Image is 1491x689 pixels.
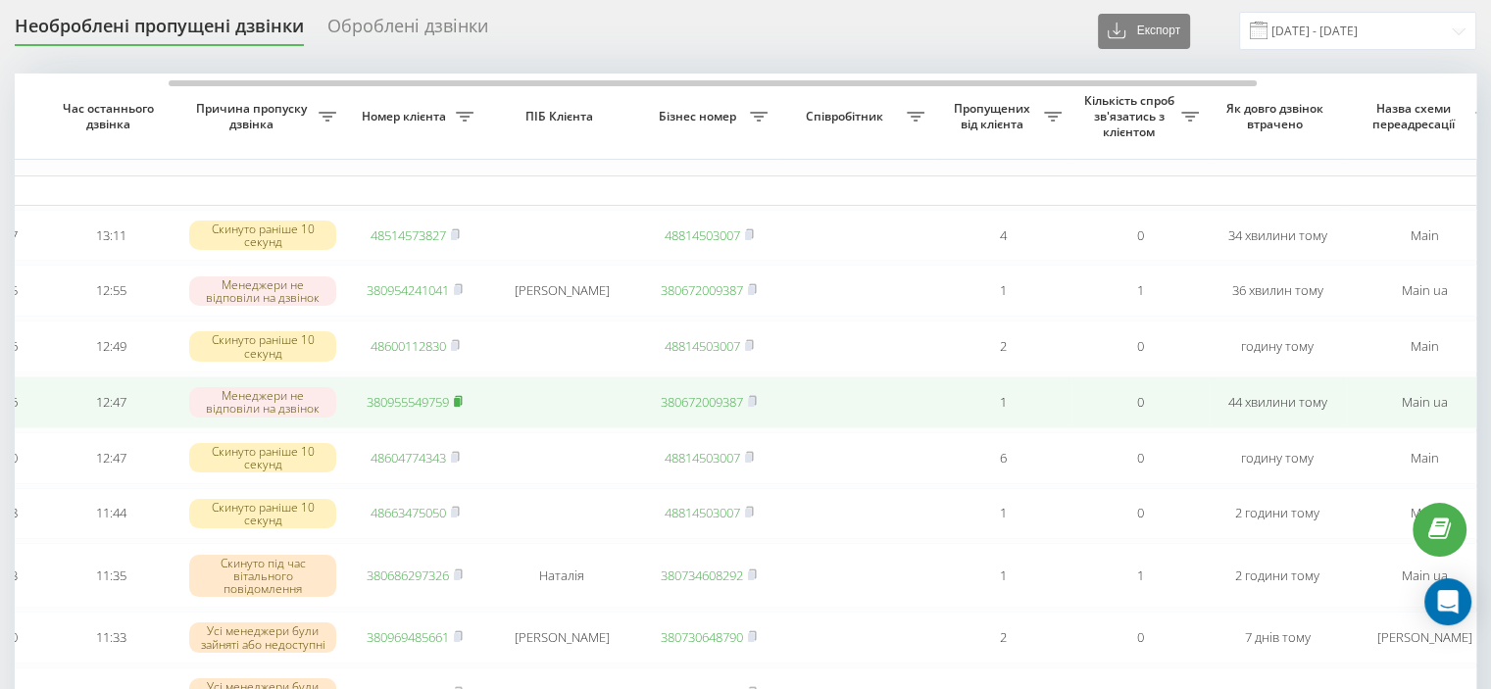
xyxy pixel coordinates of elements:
div: Необроблені пропущені дзвінки [15,16,304,46]
td: 6 [934,432,1071,484]
td: 0 [1071,320,1209,372]
div: Скинуто під час вітального повідомлення [189,555,336,598]
div: Менеджери не відповіли на дзвінок [189,387,336,417]
td: 1 [934,265,1071,317]
div: Менеджери не відповіли на дзвінок [189,276,336,306]
span: ПІБ Клієнта [500,109,623,124]
div: Скинуто раніше 10 секунд [189,499,336,528]
a: 380969485661 [367,628,449,646]
div: Скинуто раніше 10 секунд [189,443,336,472]
span: Назва схеми переадресації [1356,101,1475,131]
div: Усі менеджери були зайняті або недоступні [189,622,336,652]
td: 2 [934,320,1071,372]
a: 380686297326 [367,566,449,584]
span: Співробітник [787,109,907,124]
td: 1 [934,543,1071,608]
a: 48814503007 [665,337,740,355]
a: 48814503007 [665,449,740,467]
td: 2 години тому [1209,488,1346,540]
td: 1 [934,488,1071,540]
div: Скинуто раніше 10 секунд [189,221,336,250]
td: 2 години тому [1209,543,1346,608]
span: Причина пропуску дзвінка [189,101,319,131]
button: Експорт [1098,14,1190,49]
span: Час останнього дзвінка [58,101,164,131]
a: 48663475050 [371,504,446,521]
a: 380672009387 [661,393,743,411]
a: 48600112830 [371,337,446,355]
td: 11:33 [42,612,179,664]
td: годину тому [1209,432,1346,484]
a: 48514573827 [371,226,446,244]
td: 34 хвилини тому [1209,210,1346,262]
td: 0 [1071,376,1209,428]
span: Пропущених від клієнта [944,101,1044,131]
td: 1 [1071,265,1209,317]
td: 4 [934,210,1071,262]
a: 48604774343 [371,449,446,467]
td: 44 хвилини тому [1209,376,1346,428]
td: 12:49 [42,320,179,372]
td: 0 [1071,432,1209,484]
td: 11:44 [42,488,179,540]
td: Наталія [483,543,640,608]
a: 380954241041 [367,281,449,299]
td: 12:47 [42,376,179,428]
div: Open Intercom Messenger [1424,578,1471,625]
td: 1 [1071,543,1209,608]
a: 380730648790 [661,628,743,646]
a: 48814503007 [665,226,740,244]
td: [PERSON_NAME] [483,265,640,317]
td: годину тому [1209,320,1346,372]
a: 380734608292 [661,566,743,584]
td: [PERSON_NAME] [483,612,640,664]
td: 2 [934,612,1071,664]
div: Скинуто раніше 10 секунд [189,331,336,361]
td: 0 [1071,210,1209,262]
td: 0 [1071,612,1209,664]
td: 0 [1071,488,1209,540]
td: 1 [934,376,1071,428]
span: Бізнес номер [650,109,750,124]
td: 11:35 [42,543,179,608]
td: 12:55 [42,265,179,317]
span: Як довго дзвінок втрачено [1224,101,1330,131]
a: 380955549759 [367,393,449,411]
a: 48814503007 [665,504,740,521]
td: 7 днів тому [1209,612,1346,664]
td: 12:47 [42,432,179,484]
div: Оброблені дзвінки [327,16,488,46]
td: 13:11 [42,210,179,262]
td: 36 хвилин тому [1209,265,1346,317]
span: Кількість спроб зв'язатись з клієнтом [1081,93,1181,139]
a: 380672009387 [661,281,743,299]
span: Номер клієнта [356,109,456,124]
